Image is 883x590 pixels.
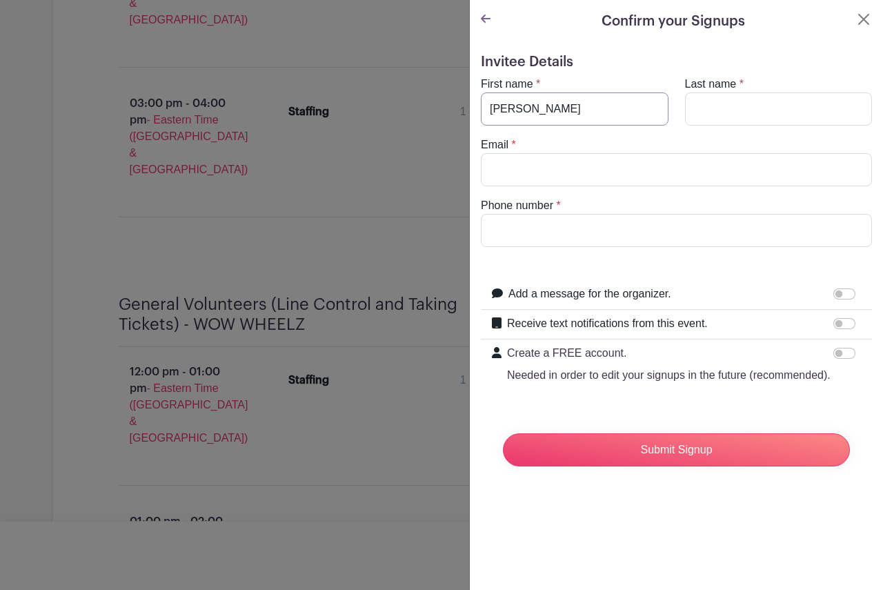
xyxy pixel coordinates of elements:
label: Phone number [481,197,553,214]
p: Needed in order to edit your signups in the future (recommended). [507,367,831,384]
label: Email [481,137,508,153]
button: Close [855,11,872,28]
label: Add a message for the organizer. [508,286,671,302]
label: Receive text notifications from this event. [507,315,708,332]
h5: Confirm your Signups [602,11,745,32]
label: First name [481,76,533,92]
p: Create a FREE account. [507,345,831,362]
label: Last name [685,76,737,92]
h5: Invitee Details [481,54,872,70]
input: Submit Signup [503,433,850,466]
